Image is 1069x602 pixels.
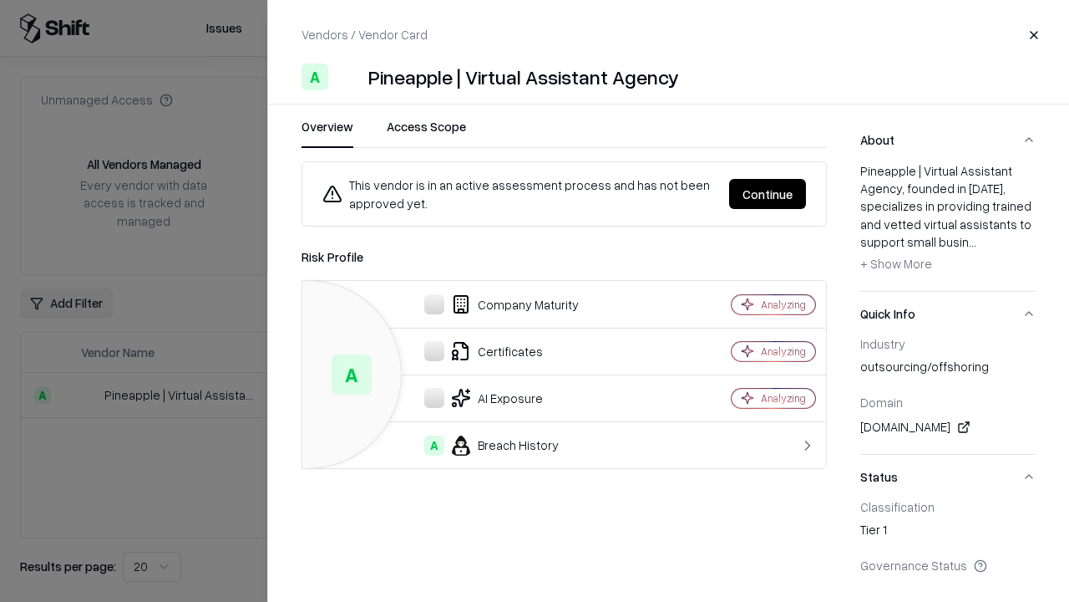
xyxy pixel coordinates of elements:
div: Pineapple | Virtual Assistant Agency [368,64,679,90]
p: Vendors / Vendor Card [301,26,428,43]
button: Quick Info [860,292,1036,336]
div: A [424,436,444,456]
div: Company Maturity [316,294,673,314]
div: Analyzing [761,391,806,406]
div: Risk Profile [301,247,827,267]
div: Analyzing [761,298,806,312]
button: Status [860,455,1036,499]
div: A [332,355,372,395]
div: About [860,162,1036,291]
button: + Show More [860,251,932,278]
div: Domain [860,395,1036,410]
div: This vendor is in an active assessment process and has not been approved yet. [322,176,716,212]
span: + Show More [860,256,932,271]
img: Pineapple | Virtual Assistant Agency [335,64,362,90]
div: Tier 1 [860,521,1036,544]
div: Classification [860,499,1036,514]
div: A [301,64,328,90]
div: Pineapple | Virtual Assistant Agency, founded in [DATE], specializes in providing trained and vet... [860,162,1036,278]
span: ... [969,234,976,249]
div: [DOMAIN_NAME] [860,417,1036,437]
div: Governance Status [860,558,1036,573]
div: outsourcing/offshoring [860,358,1036,381]
div: Analyzing [761,344,806,359]
div: Breach History [316,436,673,456]
div: Quick Info [860,336,1036,454]
button: Continue [729,179,806,209]
div: Certificates [316,341,673,361]
button: About [860,118,1036,162]
div: AI Exposure [316,388,673,408]
div: Industry [860,336,1036,351]
button: Overview [301,118,353,148]
button: Access Scope [387,118,466,148]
